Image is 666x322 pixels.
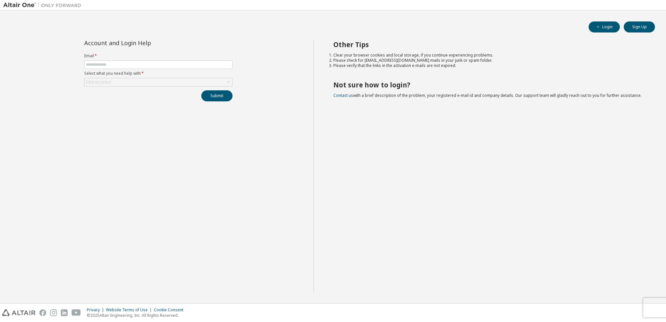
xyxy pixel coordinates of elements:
[333,63,644,68] li: Please verify that the links in the activation e-mails are not expired.
[84,71,233,76] label: Select what you need help with
[201,90,233,101] button: Submit
[624,21,655,32] button: Sign Up
[106,307,154,313] div: Website Terms of Use
[87,307,106,313] div: Privacy
[333,58,644,63] li: Please check for [EMAIL_ADDRESS][DOMAIN_NAME] mails in your junk or spam folder.
[84,53,233,58] label: Email
[333,53,644,58] li: Clear your browser cookies and local storage, if you continue experiencing problems.
[333,81,644,89] h2: Not sure how to login?
[85,78,232,86] div: Click to select
[333,93,353,98] a: Contact us
[84,40,203,45] div: Account and Login Help
[39,309,46,316] img: facebook.svg
[86,80,111,85] div: Click to select
[87,313,187,318] p: © 2025 Altair Engineering, Inc. All Rights Reserved.
[3,2,85,8] img: Altair One
[2,309,35,316] img: altair_logo.svg
[589,21,620,32] button: Login
[61,309,68,316] img: linkedin.svg
[50,309,57,316] img: instagram.svg
[72,309,81,316] img: youtube.svg
[333,93,642,98] span: with a brief description of the problem, your registered e-mail id and company details. Our suppo...
[333,40,644,49] h2: Other Tips
[154,307,187,313] div: Cookie Consent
